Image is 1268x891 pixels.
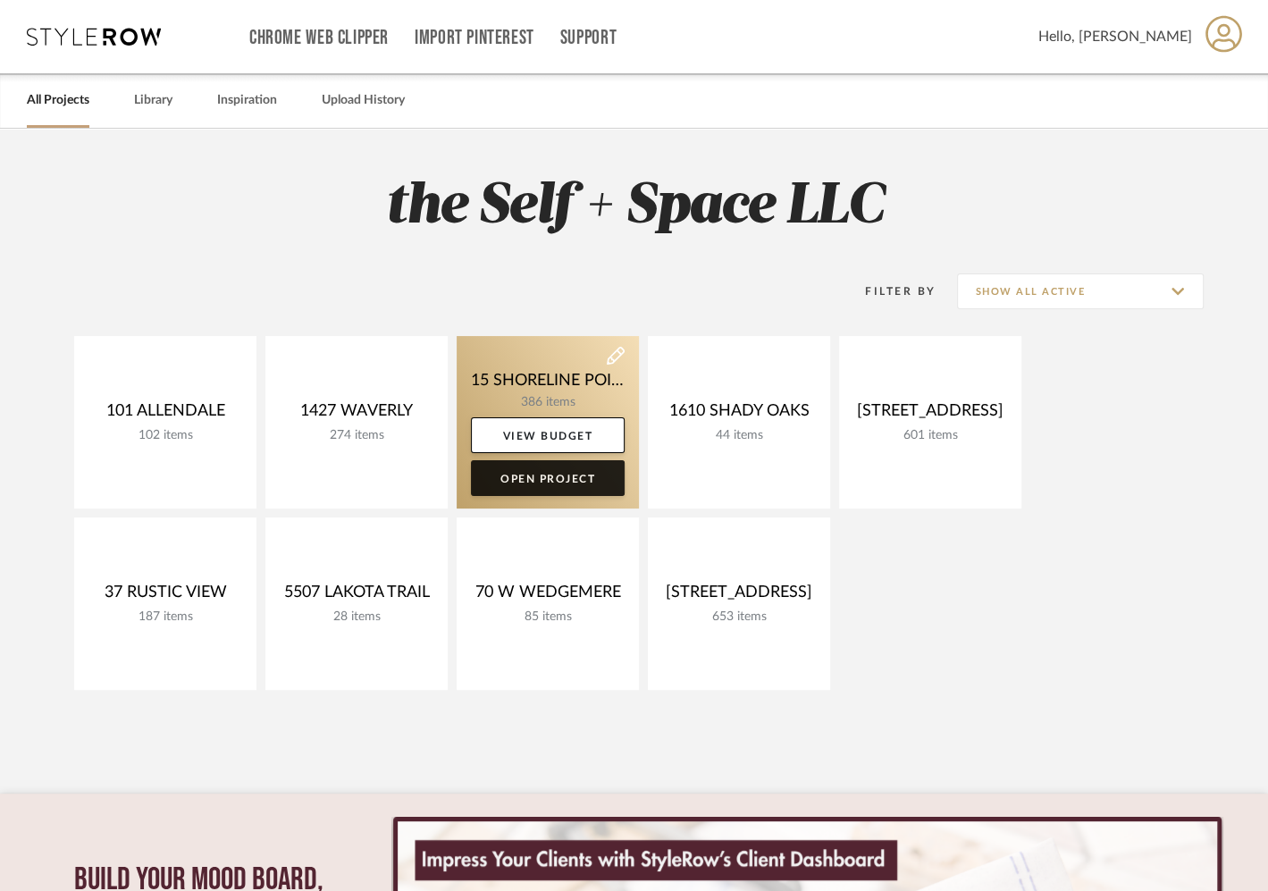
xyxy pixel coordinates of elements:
span: Hello, [PERSON_NAME] [1038,26,1192,47]
div: 28 items [280,609,433,625]
a: Upload History [322,88,405,113]
div: 653 items [662,609,816,625]
div: 5507 LAKOTA TRAIL [280,583,433,609]
div: 44 items [662,428,816,443]
div: 101 ALLENDALE [88,401,242,428]
div: Filter By [843,282,936,300]
a: Support [560,30,617,46]
div: 37 RUSTIC VIEW [88,583,242,609]
div: 601 items [853,428,1007,443]
div: 1610 SHADY OAKS [662,401,816,428]
div: 274 items [280,428,433,443]
div: 1427 WAVERLY [280,401,433,428]
div: 85 items [471,609,625,625]
div: 70 W WEDGEMERE [471,583,625,609]
div: 187 items [88,609,242,625]
a: Inspiration [217,88,277,113]
div: 102 items [88,428,242,443]
div: [STREET_ADDRESS] [662,583,816,609]
div: [STREET_ADDRESS] [853,401,1007,428]
a: All Projects [27,88,89,113]
a: Chrome Web Clipper [249,30,389,46]
a: Open Project [471,460,625,496]
a: Library [134,88,172,113]
a: View Budget [471,417,625,453]
a: Import Pinterest [415,30,534,46]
